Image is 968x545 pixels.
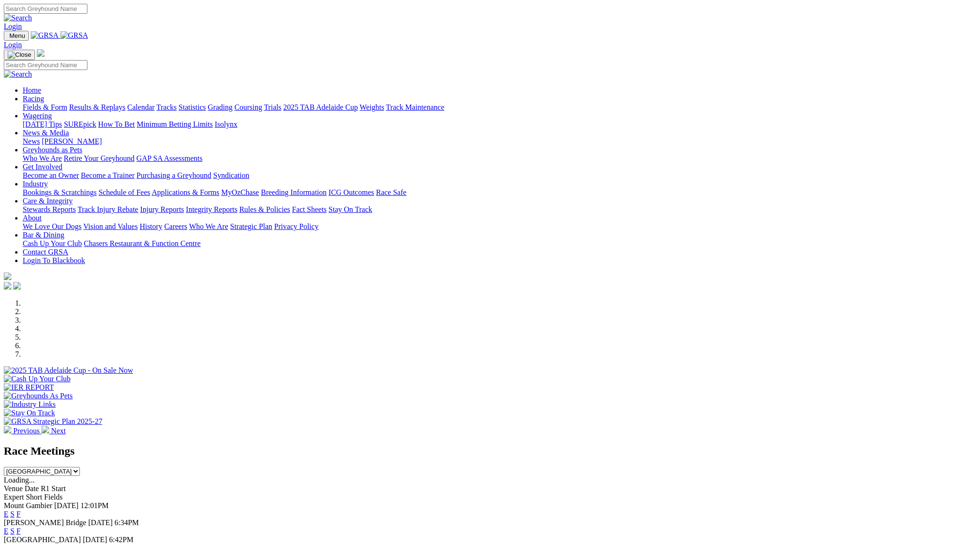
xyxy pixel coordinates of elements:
[9,32,25,39] span: Menu
[179,103,206,111] a: Statistics
[139,222,162,230] a: History
[4,409,55,417] img: Stay On Track
[4,427,42,435] a: Previous
[127,103,155,111] a: Calendar
[386,103,444,111] a: Track Maintenance
[23,180,48,188] a: Industry
[4,41,22,49] a: Login
[376,188,406,196] a: Race Safe
[239,205,290,213] a: Rules & Policies
[4,501,52,510] span: Mount Gambier
[328,205,372,213] a: Stay On Track
[274,222,319,230] a: Privacy Policy
[23,205,76,213] a: Stewards Reports
[4,426,11,433] img: chevron-left-pager-white.svg
[137,171,211,179] a: Purchasing a Greyhound
[83,222,138,230] a: Vision and Values
[4,282,11,290] img: facebook.svg
[4,519,86,527] span: [PERSON_NAME] Bridge
[23,129,69,137] a: News & Media
[140,205,184,213] a: Injury Reports
[23,248,68,256] a: Contact GRSA
[292,205,327,213] a: Fact Sheets
[189,222,228,230] a: Who We Are
[23,146,82,154] a: Greyhounds as Pets
[4,14,32,22] img: Search
[31,31,59,40] img: GRSA
[4,476,35,484] span: Loading...
[137,154,203,162] a: GAP SA Assessments
[23,163,62,171] a: Get Involved
[230,222,272,230] a: Strategic Plan
[23,197,73,205] a: Care & Integrity
[4,392,73,400] img: Greyhounds As Pets
[360,103,384,111] a: Weights
[4,366,133,375] img: 2025 TAB Adelaide Cup - On Sale Now
[4,400,56,409] img: Industry Links
[328,188,374,196] a: ICG Outcomes
[4,60,87,70] input: Search
[23,154,964,163] div: Greyhounds as Pets
[23,137,40,145] a: News
[4,527,9,535] a: E
[25,484,39,492] span: Date
[23,205,964,214] div: Care & Integrity
[51,427,66,435] span: Next
[23,222,964,231] div: About
[44,493,62,501] span: Fields
[23,239,82,247] a: Cash Up Your Club
[4,536,81,544] span: [GEOGRAPHIC_DATA]
[152,188,219,196] a: Applications & Forms
[23,86,41,94] a: Home
[23,231,64,239] a: Bar & Dining
[215,120,237,128] a: Isolynx
[137,120,213,128] a: Minimum Betting Limits
[4,493,24,501] span: Expert
[23,171,79,179] a: Become an Owner
[23,154,62,162] a: Who We Are
[88,519,113,527] span: [DATE]
[23,214,42,222] a: About
[17,527,21,535] a: F
[23,171,964,180] div: Get Involved
[164,222,187,230] a: Careers
[23,103,964,112] div: Racing
[23,103,67,111] a: Fields & Form
[4,383,54,392] img: IER REPORT
[60,31,88,40] img: GRSA
[10,527,15,535] a: S
[13,282,21,290] img: twitter.svg
[23,120,964,129] div: Wagering
[41,484,66,492] span: R1 Start
[84,239,200,247] a: Chasers Restaurant & Function Centre
[69,103,125,111] a: Results & Replays
[23,137,964,146] div: News & Media
[64,120,96,128] a: SUREpick
[4,31,29,41] button: Toggle navigation
[8,51,31,59] img: Close
[13,427,40,435] span: Previous
[64,154,135,162] a: Retire Your Greyhound
[78,205,138,213] a: Track Injury Rebate
[98,188,150,196] a: Schedule of Fees
[23,239,964,248] div: Bar & Dining
[264,103,281,111] a: Trials
[4,22,22,30] a: Login
[4,70,32,79] img: Search
[109,536,134,544] span: 6:42PM
[4,272,11,280] img: logo-grsa-white.png
[4,484,23,492] span: Venue
[10,510,15,518] a: S
[42,137,102,145] a: [PERSON_NAME]
[4,50,35,60] button: Toggle navigation
[4,445,964,457] h2: Race Meetings
[42,427,66,435] a: Next
[17,510,21,518] a: F
[23,120,62,128] a: [DATE] Tips
[156,103,177,111] a: Tracks
[234,103,262,111] a: Coursing
[261,188,327,196] a: Breeding Information
[186,205,237,213] a: Integrity Reports
[283,103,358,111] a: 2025 TAB Adelaide Cup
[83,536,107,544] span: [DATE]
